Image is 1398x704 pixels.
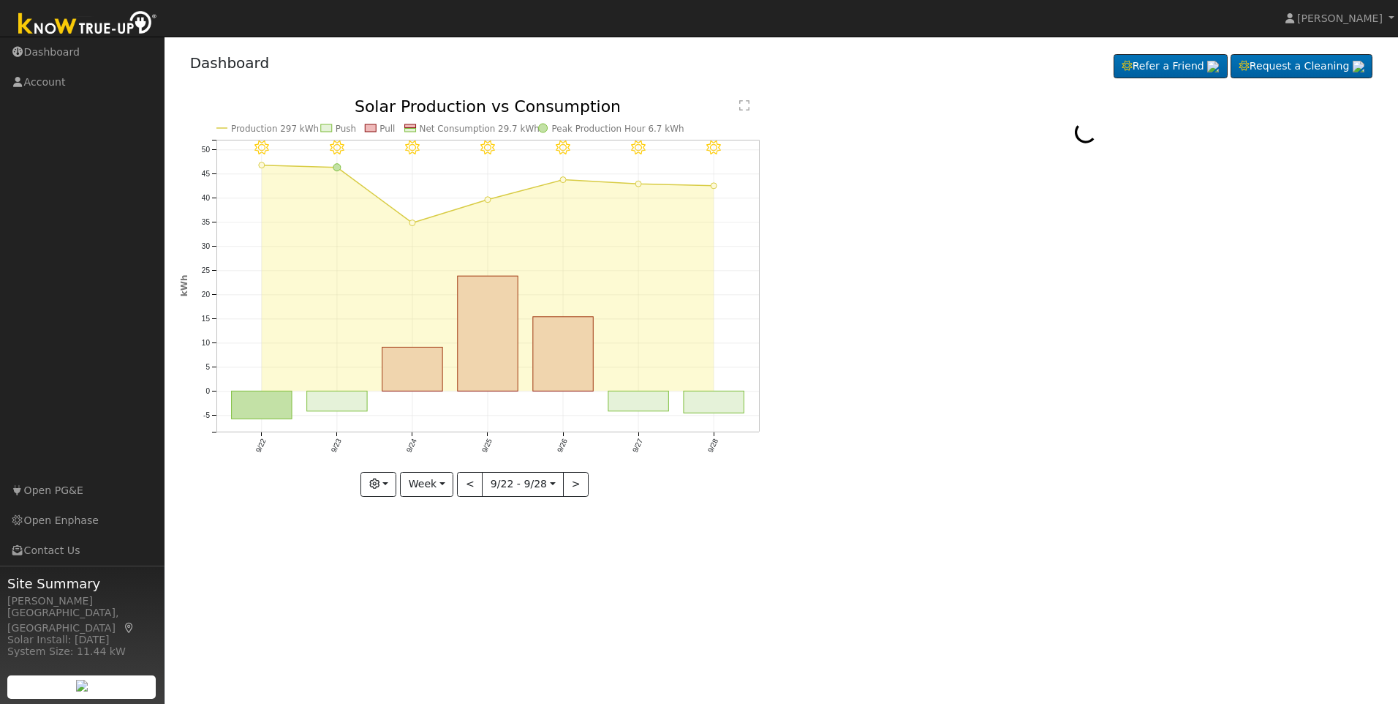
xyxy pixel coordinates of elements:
[1114,54,1228,79] a: Refer a Friend
[76,680,88,692] img: retrieve
[190,54,270,72] a: Dashboard
[1207,61,1219,72] img: retrieve
[1353,61,1364,72] img: retrieve
[7,632,156,648] div: Solar Install: [DATE]
[7,605,156,636] div: [GEOGRAPHIC_DATA], [GEOGRAPHIC_DATA]
[1297,12,1383,24] span: [PERSON_NAME]
[11,8,165,41] img: Know True-Up
[7,574,156,593] span: Site Summary
[7,593,156,609] div: [PERSON_NAME]
[1231,54,1372,79] a: Request a Cleaning
[7,644,156,659] div: System Size: 11.44 kW
[123,622,136,634] a: Map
